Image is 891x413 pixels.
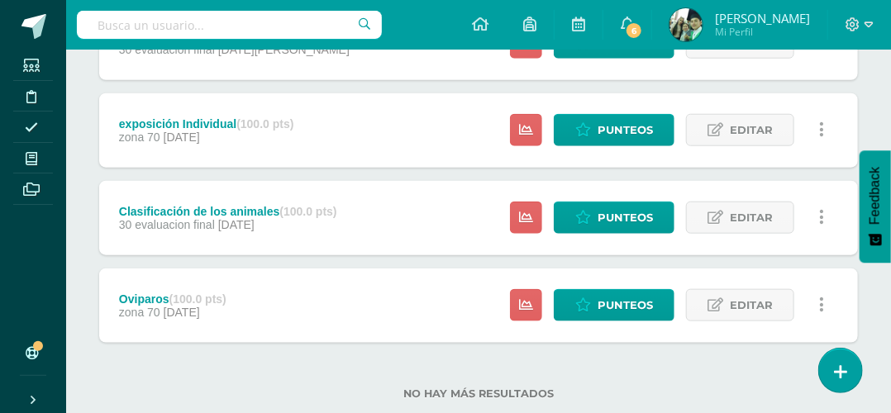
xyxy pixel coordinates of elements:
div: Clasificación de los animales [119,205,337,218]
span: 30 evaluacion final [119,218,215,231]
span: Punteos [598,202,653,233]
span: zona 70 [119,131,160,144]
input: Busca un usuario... [77,11,382,39]
div: exposición Individual [119,117,294,131]
span: Punteos [598,115,653,145]
span: [DATE] [218,218,255,231]
span: Mi Perfil [715,25,810,39]
strong: (100.0 pts) [236,117,293,131]
span: [DATE] [164,131,200,144]
span: [PERSON_NAME] [715,10,810,26]
label: No hay más resultados [99,387,858,400]
span: 6 [625,21,643,40]
a: Punteos [554,202,674,234]
strong: (100.0 pts) [279,205,336,218]
img: 636c08a088cb3a3e8b557639fb6bb726.png [669,8,703,41]
a: Punteos [554,289,674,321]
span: Editar [730,202,773,233]
span: zona 70 [119,306,160,319]
span: Editar [730,290,773,320]
div: Oviparos [119,292,226,306]
span: Editar [730,115,773,145]
span: Feedback [868,167,883,225]
button: Feedback - Mostrar encuesta [860,150,891,263]
a: Punteos [554,114,674,146]
strong: (100.0 pts) [169,292,226,306]
span: Punteos [598,290,653,320]
span: [DATE] [164,306,200,319]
